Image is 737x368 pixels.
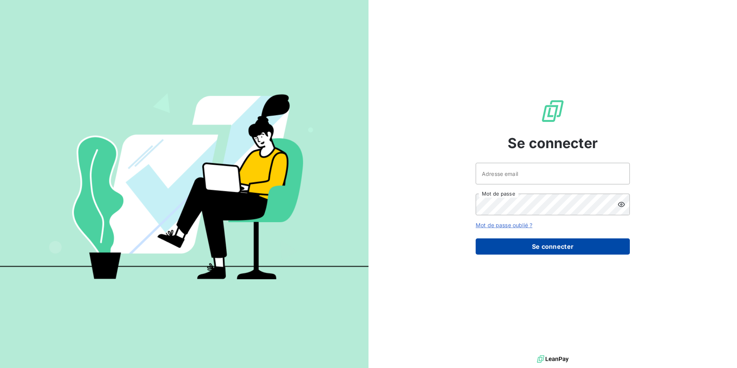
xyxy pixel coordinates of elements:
[508,133,598,154] span: Se connecter
[476,238,630,255] button: Se connecter
[476,163,630,184] input: placeholder
[476,222,532,228] a: Mot de passe oublié ?
[540,99,565,123] img: Logo LeanPay
[537,353,569,365] img: logo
